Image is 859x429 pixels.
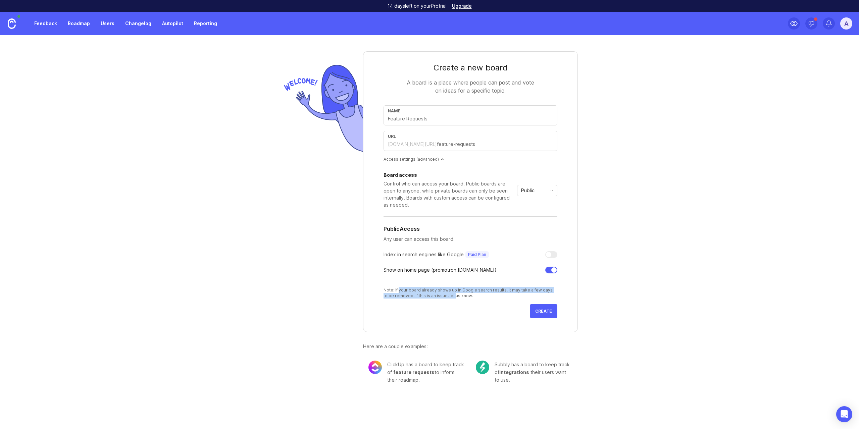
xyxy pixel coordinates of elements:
[437,141,553,148] input: feature-requests
[384,251,489,258] div: Index in search engines like Google
[388,3,447,9] p: 14 days left on your Pro trial
[388,134,553,139] div: url
[499,369,529,375] span: integrations
[546,188,557,193] svg: toggle icon
[384,225,420,233] h5: Public Access
[121,17,155,30] a: Changelog
[384,156,557,162] div: Access settings (advanced)
[158,17,187,30] a: Autopilot
[517,185,557,196] div: toggle menu
[97,17,118,30] a: Users
[384,173,514,177] div: Board access
[530,304,557,318] button: Create
[8,18,16,29] img: Canny Home
[384,287,557,299] div: Note: If your board already shows up in Google search results, it may take a few days to be remov...
[840,17,852,30] button: A
[363,343,578,350] div: Here are a couple examples:
[281,62,363,155] img: welcome-img-178bf9fb836d0a1529256ffe415d7085.png
[384,62,557,73] div: Create a new board
[535,309,552,314] span: Create
[30,17,61,30] a: Feedback
[384,266,497,274] div: Show on home page ( promotron .[DOMAIN_NAME])
[388,115,553,122] input: Feature Requests
[495,361,572,384] div: Subbly has a board to keep track of their users want to use.
[64,17,94,30] a: Roadmap
[452,4,472,8] a: Upgrade
[476,361,489,374] img: c104e91677ce72f6b937eb7b5afb1e94.png
[190,17,221,30] a: Reporting
[836,406,852,422] div: Open Intercom Messenger
[388,141,437,148] div: [DOMAIN_NAME][URL]
[384,180,514,208] div: Control who can access your board. Public boards are open to anyone, while private boards can onl...
[388,108,553,113] div: Name
[368,361,382,374] img: 8cacae02fdad0b0645cb845173069bf5.png
[403,78,538,95] div: A board is a place where people can post and vote on ideas for a specific topic.
[521,187,535,194] span: Public
[387,361,465,384] div: ClickUp has a board to keep track of to inform their roadmap.
[468,252,486,257] p: Paid Plan
[464,251,489,258] a: Paid Plan
[384,235,557,243] p: Any user can access this board.
[393,369,435,375] span: feature requests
